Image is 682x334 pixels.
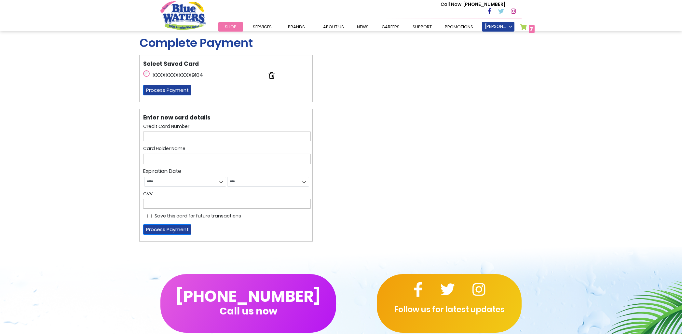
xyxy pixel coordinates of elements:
[530,26,533,32] span: 7
[143,60,199,68] b: Select Saved Card
[143,123,189,130] label: Credit Card Number
[143,190,153,197] label: CVV
[438,22,480,32] a: Promotions
[375,22,406,32] a: careers
[143,85,191,95] button: Process Payment
[520,24,535,34] a: 7
[160,274,336,333] button: [PHONE_NUMBER]Call us now
[268,72,276,79] img: delete.svg
[482,22,514,32] a: [PERSON_NAME]
[155,213,241,219] label: Save this card for future transactions
[160,1,206,30] a: store logo
[441,1,463,7] span: Call Now :
[253,24,272,30] span: Services
[225,24,237,30] span: Shop
[153,71,203,79] label: XXXXXXXXXXXX9104
[317,22,350,32] a: about us
[350,22,375,32] a: News
[143,224,191,235] button: Process Payment
[377,304,522,315] p: Follow us for latest updates
[143,167,181,175] label: Expiration Date
[139,36,543,50] h1: Complete Payment
[143,145,185,152] label: Card Holder Name
[143,114,211,121] b: Enter new card details
[441,1,505,8] p: [PHONE_NUMBER]
[406,22,438,32] a: support
[220,309,277,313] span: Call us now
[288,24,305,30] span: Brands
